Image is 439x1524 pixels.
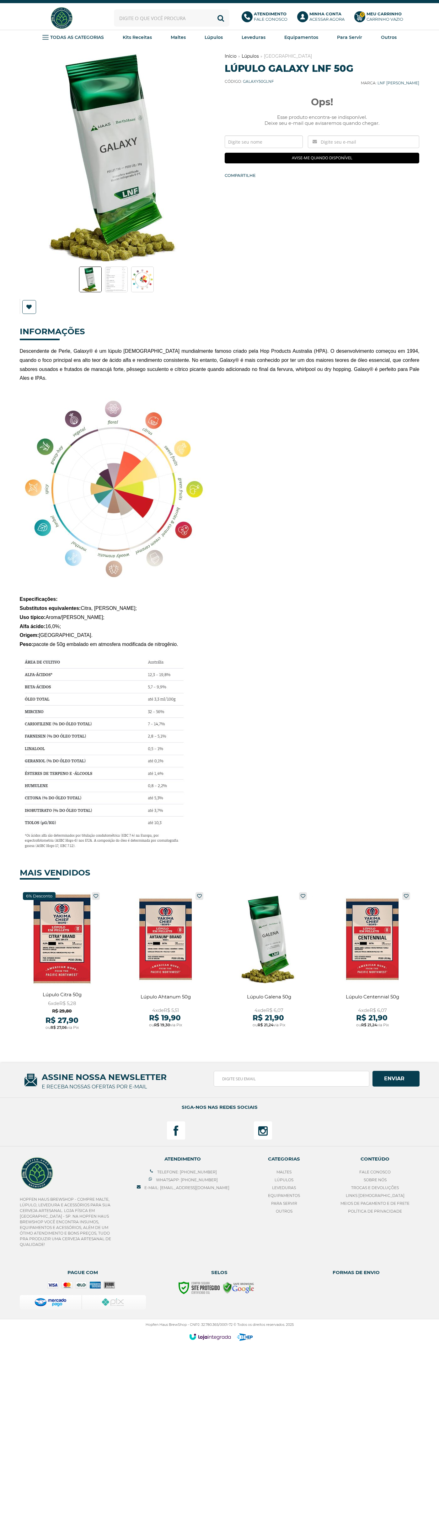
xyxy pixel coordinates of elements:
a: Agencia de Marketing Digital e Planejamento – São Paulo [237,1333,253,1341]
a: Equipamentos [284,33,318,42]
a: Lúpulo Centennial 50g [328,889,416,1035]
a: Kits Receitas [123,33,152,42]
span: Especificações: [20,596,58,602]
a: Lúpulo Galaxy LNF 50g - Imagem 3 [131,267,154,292]
a: Política de privacidade [348,1209,402,1214]
i: elo [76,1282,87,1289]
a: Leveduras [242,33,265,42]
a: E-mail: [EMAIL_ADDRESS][DOMAIN_NAME] [136,1185,229,1190]
a: Para Servir [271,1201,297,1206]
b: Minha Conta [309,11,341,16]
img: Site Seguro [179,1282,220,1294]
img: Lúpulo Galaxy LNF 50g [23,53,211,261]
input: Digite o que você procura [114,9,229,27]
strong: Outros [381,34,397,40]
a: Equipamentos [268,1193,300,1198]
span: Esse produto encontra-se indisponível. Deixe seu e-mail que avisaremos quando chegar. [225,114,420,126]
img: Google Safe Browsing [223,1282,254,1294]
p: Fale conosco [254,11,287,22]
a: Lista de Desejos [20,300,40,314]
a: Lúpulo Galaxy LNF 50g - Imagem 2 [105,267,128,292]
span: Selos [156,1263,283,1282]
input: Avise-me quando disponível [225,153,420,163]
img: Lúpulo Galaxy LNF 50g - Imagem 2 [106,267,127,292]
strong: Equipamentos [284,34,318,40]
i: mastercard [62,1282,72,1289]
a: AtendimentoFale conosco [242,11,291,25]
img: Pix [102,1298,124,1306]
a: Sobre nós [364,1177,387,1182]
img: Lúpulo Galaxy LNF 50g - Imagem 3 [131,268,153,291]
input: Digite seu email [214,1071,369,1087]
a: Fale Conosco [359,1170,391,1174]
a: Maltes [276,1170,292,1174]
a: Maltes [171,33,186,42]
a: Whatsapp: [PHONE_NUMBER] [147,1177,218,1182]
a: TODAS AS CATEGORIAS [42,33,104,42]
strong: TODAS AS CATEGORIAS [50,34,104,40]
a: Para Servir [337,33,362,42]
img: logo-beep-digital.png [237,1333,253,1341]
strong: 0 [360,12,365,17]
h1: Lúpulo Galaxy LNF 50g [225,63,420,74]
a: Siga nos no Instagram [254,1121,272,1140]
p: Hopfen Haus BrewShop - Compre Malte, Lúpulo, Levedura e Acessórios para sua Cerveja Artesanal. Lo... [20,1197,118,1247]
input: Digite seu nome [225,135,303,148]
a: Trocas e Devoluções [351,1185,399,1190]
span: Citra, [PERSON_NAME]; Aroma/[PERSON_NAME]; 16,0%; [GEOGRAPHIC_DATA]. pacote de 50g embalado em at... [20,596,178,647]
a: Lúpulos [242,53,259,59]
a: Leveduras [272,1185,296,1190]
img: Hopfen Haus BrewShop [50,6,73,30]
i: amex [90,1282,101,1289]
b: Código: [225,79,242,84]
a: Lúpulo Galaxy LNF 50g - Imagem 1 [79,267,102,292]
b: Meu Carrinho [367,11,402,16]
p: e receba nossas ofertas por e-mail [42,1082,147,1092]
a: [GEOGRAPHIC_DATA] [264,53,312,59]
a: Outros [276,1209,292,1214]
a: Links [DEMOGRAPHIC_DATA] [346,1193,404,1198]
a: Início [225,53,237,59]
button: Assinar [372,1071,420,1087]
b: Marca: [361,81,377,85]
h4: MAIS VENDIDOS [20,863,60,880]
span: ASSINE NOSSA NEWSLETTER [20,1068,420,1087]
strong: Para Servir [337,34,362,40]
span: Alfa ácido: [20,624,46,629]
b: Atendimento [254,11,286,16]
a: Lúpulos [205,33,223,42]
strong: Maltes [171,34,186,40]
a: Lúpulo Galena 50g [225,889,313,1035]
a: Minha ContaAcessar agora [297,11,348,25]
span: Pague com [20,1263,146,1282]
span: Conteúdo [339,1150,411,1168]
span: Substitutos equivalentes: [20,606,81,611]
button: Buscar [212,9,229,27]
a: Telefone: [PHONE_NUMBER] [149,1170,217,1174]
div: Carrinho Vazio [367,17,403,22]
a: LNF [PERSON_NAME] [377,81,419,85]
span: ATENDIMENTO [136,1150,229,1168]
span: Peso: [20,642,34,647]
span: Descendente de Perle, Galaxy® é um lúpulo [DEMOGRAPHIC_DATA] mundialmente famoso criado pela Hop ... [20,348,420,381]
i: boleto [104,1282,115,1289]
img: Logomarca Loja Integrada [183,1331,237,1343]
a: Lúpulo Citra 50g [18,889,106,1035]
strong: Lúpulos [205,34,223,40]
i: visa [47,1282,58,1289]
img: Hopfen Haus BrewShop [20,1156,54,1190]
a: Siga nos no Facebook [167,1121,185,1140]
span: Ops! [225,96,420,108]
p: Hopfen Haus BrewShop - CNPJ: 32.780.365/0001-72 © Todos os direitos reservados. 2025 [20,1322,420,1327]
span: Origem: [20,632,39,638]
a: Meios de pagamento e de frete [340,1201,410,1206]
span: Uso típico: [20,615,46,620]
p: Acessar agora [309,11,345,22]
a: Outros [381,33,397,42]
span: Categorias [248,1150,321,1168]
a: Lúpulos [275,1177,293,1182]
img: Lúpulo Galaxy LNF 50g - Imagem 1 [79,267,101,292]
span: GALAXY50GLNF [243,79,274,84]
img: galaxy-3.JPG [20,654,187,852]
a: Lúpulo Ahtanum 50g [121,889,210,1035]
